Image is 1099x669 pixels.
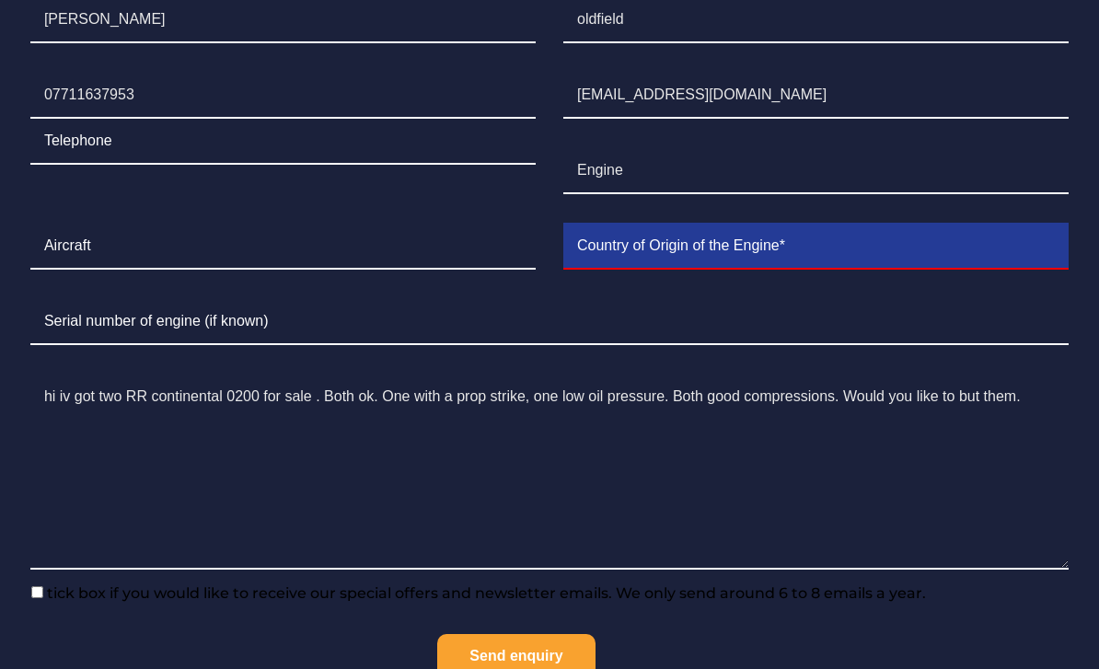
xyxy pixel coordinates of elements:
input: Email* [563,73,1069,119]
span: tick box if you would like to receive our special offers and newsletter emails. We only send arou... [43,584,926,602]
input: +00 [30,73,536,119]
input: Aircraft [30,224,536,270]
input: Country of Origin of the Engine* [563,224,1069,270]
input: Telephone [30,119,536,165]
input: tick box if you would like to receive our special offers and newsletter emails. We only send arou... [31,586,43,598]
input: Serial number of engine (if known) [30,299,1069,345]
